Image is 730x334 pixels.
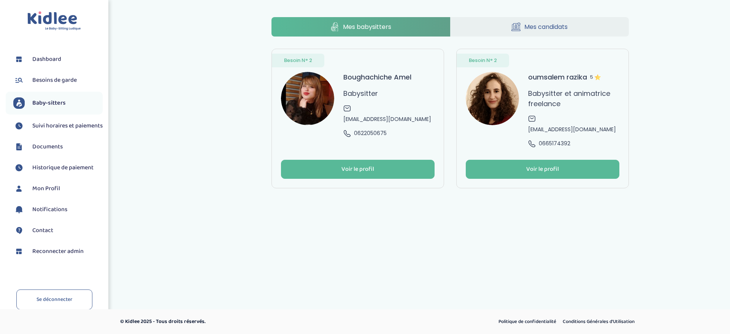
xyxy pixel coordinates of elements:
span: [EMAIL_ADDRESS][DOMAIN_NAME] [528,126,616,134]
div: Voir le profil [341,165,374,174]
img: dashboard.svg [13,54,25,65]
span: Mon Profil [32,184,60,193]
a: Politique de confidentialité [496,317,559,327]
button: Voir le profil [281,160,435,179]
img: suivihoraire.svg [13,162,25,173]
img: babysitters.svg [13,97,25,109]
span: Documents [32,142,63,151]
img: suivihoraire.svg [13,120,25,132]
div: Voir le profil [526,165,559,174]
span: [EMAIL_ADDRESS][DOMAIN_NAME] [343,115,431,123]
a: Notifications [13,204,103,215]
a: Contact [13,225,103,236]
a: Besoins de garde [13,75,103,86]
a: Mon Profil [13,183,103,194]
span: Mes candidats [524,22,568,32]
button: Voir le profil [466,160,619,179]
ringoverc2c-number-84e06f14122c: 0665174392 [539,140,570,147]
ringoverc2c-84e06f14122c: Call with Ringover [539,140,570,147]
a: Se déconnecter [16,289,92,310]
a: Historique de paiement [13,162,103,173]
img: profil.svg [13,183,25,194]
span: 5 [590,72,601,82]
a: Reconnecter admin [13,246,103,257]
p: Babysitter et animatrice freelance [528,88,619,109]
img: documents.svg [13,141,25,153]
a: Suivi horaires et paiements [13,120,103,132]
h3: oumsalem razika [528,72,601,82]
span: Besoin N° 2 [469,57,497,64]
a: Baby-sitters [13,97,103,109]
img: contact.svg [13,225,25,236]
a: Dashboard [13,54,103,65]
h3: Boughachiche Amel [343,72,411,82]
span: Baby-sitters [32,99,66,108]
a: Mes candidats [451,17,629,37]
a: Besoin N° 2 avatar Boughachiche Amel Babysitter [EMAIL_ADDRESS][DOMAIN_NAME] 0622050675 Voir le p... [271,49,444,188]
span: Besoins de garde [32,76,77,85]
span: Reconnecter admin [32,247,84,256]
img: avatar [281,72,334,125]
span: Dashboard [32,55,61,64]
p: © Kidlee 2025 - Tous droits réservés. [120,318,397,326]
img: logo.svg [27,11,81,31]
span: Contact [32,226,53,235]
a: Mes babysitters [271,17,450,37]
img: avatar [466,72,519,125]
p: Babysitter [343,88,378,99]
span: Suivi horaires et paiements [32,121,103,130]
img: notification.svg [13,204,25,215]
span: Historique de paiement [32,163,94,172]
a: Besoin N° 2 avatar oumsalem razika5 Babysitter et animatrice freelance [EMAIL_ADDRESS][DOMAIN_NAM... [456,49,629,188]
a: Documents [13,141,103,153]
span: Besoin N° 2 [284,57,312,64]
a: Conditions Générales d’Utilisation [560,317,637,327]
span: Mes babysitters [343,22,391,32]
span: Notifications [32,205,67,214]
img: besoin.svg [13,75,25,86]
ringoverc2c-number-84e06f14122c: 0622050675 [354,129,387,137]
ringoverc2c-84e06f14122c: Call with Ringover [354,129,387,137]
img: dashboard.svg [13,246,25,257]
